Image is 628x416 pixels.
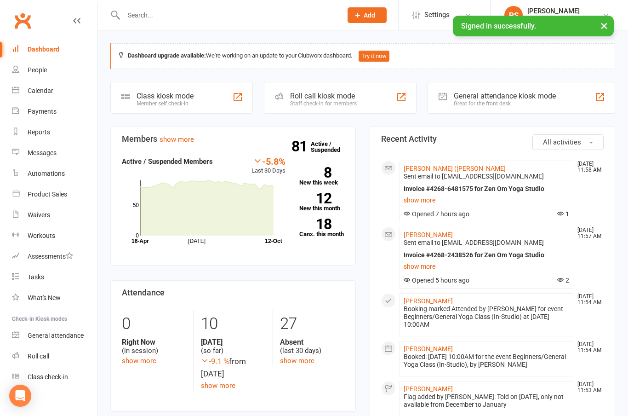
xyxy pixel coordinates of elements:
[404,173,544,180] span: Sent email to [EMAIL_ADDRESS][DOMAIN_NAME]
[404,239,544,246] span: Sent email to [EMAIL_ADDRESS][DOMAIN_NAME]
[28,332,84,339] div: General attendance
[122,338,187,355] div: (in session)
[12,60,97,81] a: People
[424,5,450,25] span: Settings
[12,184,97,205] a: Product Sales
[404,251,569,259] div: Invoice #4268-2438526 for Zen Om Yoga Studio
[299,191,331,205] strong: 12
[122,288,344,297] h3: Attendance
[12,122,97,143] a: Reports
[12,143,97,163] a: Messages
[201,310,265,338] div: 10
[28,128,50,136] div: Reports
[290,92,357,100] div: Roll call kiosk mode
[122,157,213,166] strong: Active / Suspended Members
[299,193,345,211] a: 12New this month
[280,338,344,347] strong: Absent
[404,393,569,409] div: Flag added by [PERSON_NAME]: Told on [DATE], only not available from December to January
[364,12,375,19] span: Add
[404,277,469,284] span: Opened 5 hours ago
[28,211,50,219] div: Waivers
[311,134,351,160] a: 81Active / Suspended
[28,373,68,381] div: Class check-in
[573,381,603,393] time: [DATE] 11:53 AM
[299,217,331,231] strong: 18
[12,267,97,288] a: Tasks
[404,210,469,218] span: Opened 7 hours ago
[454,100,556,107] div: Great for the front desk
[28,191,67,198] div: Product Sales
[201,381,235,390] a: show more
[28,66,47,74] div: People
[122,134,344,144] h3: Members
[122,310,187,338] div: 0
[527,7,585,15] div: [PERSON_NAME]
[121,9,336,22] input: Search...
[201,338,265,347] strong: [DATE]
[28,108,57,115] div: Payments
[573,294,603,306] time: [DATE] 11:54 AM
[28,170,65,177] div: Automations
[28,232,55,239] div: Workouts
[137,100,194,107] div: Member self check-in
[404,165,506,172] a: [PERSON_NAME] ([PERSON_NAME]
[12,288,97,308] a: What's New
[12,325,97,346] a: General attendance kiosk mode
[557,277,569,284] span: 2
[160,135,194,144] a: show more
[404,353,569,369] div: Booked: [DATE] 10:00AM for the event Beginners/General Yoga Class (In-Studio), by [PERSON_NAME]
[532,134,604,150] button: All activities
[404,345,453,352] a: [PERSON_NAME]
[404,260,569,273] a: show more
[201,355,265,380] div: from [DATE]
[290,100,357,107] div: Staff check-in for members
[11,9,34,32] a: Clubworx
[280,357,314,365] a: show more
[461,22,536,30] span: Signed in successfully.
[251,156,285,166] div: -5.8%
[454,92,556,100] div: General attendance kiosk mode
[291,139,311,153] strong: 81
[12,163,97,184] a: Automations
[12,367,97,387] a: Class kiosk mode
[359,51,389,62] button: Try it now
[251,156,285,176] div: Last 30 Days
[381,134,604,144] h3: Recent Activity
[28,273,44,281] div: Tasks
[12,81,97,101] a: Calendar
[543,138,581,146] span: All activities
[12,39,97,60] a: Dashboard
[280,310,344,338] div: 27
[504,6,523,24] div: PS
[28,149,57,156] div: Messages
[9,385,31,407] div: Open Intercom Messenger
[128,52,206,59] strong: Dashboard upgrade available:
[573,161,603,173] time: [DATE] 11:58 AM
[28,352,49,360] div: Roll call
[299,166,331,179] strong: 8
[573,341,603,353] time: [DATE] 11:54 AM
[122,357,156,365] a: show more
[137,92,194,100] div: Class kiosk mode
[12,346,97,367] a: Roll call
[573,227,603,239] time: [DATE] 11:57 AM
[12,101,97,122] a: Payments
[404,185,569,193] div: Invoice #4268-6481575 for Zen Om Yoga Studio
[404,305,569,329] div: Booking marked Attended by [PERSON_NAME] for event Beginners/General Yoga Class (In-Studio) at [D...
[404,231,453,238] a: [PERSON_NAME]
[28,87,53,94] div: Calendar
[527,15,585,23] div: Zen Om Yoga Studio
[201,338,265,355] div: (so far)
[404,297,453,305] a: [PERSON_NAME]
[557,210,569,218] span: 1
[28,294,61,301] div: What's New
[12,246,97,267] a: Assessments
[12,205,97,225] a: Waivers
[201,357,229,366] span: -9.1 %
[404,385,453,393] a: [PERSON_NAME]
[280,338,344,355] div: (last 30 days)
[28,46,59,53] div: Dashboard
[28,253,73,260] div: Assessments
[110,43,615,69] div: We're working on an update to your Clubworx dashboard.
[12,225,97,246] a: Workouts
